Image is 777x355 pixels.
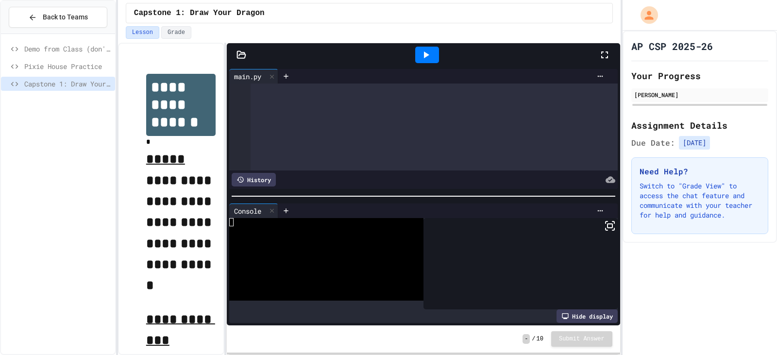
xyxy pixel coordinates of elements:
p: Switch to "Grade View" to access the chat feature and communicate with your teacher for help and ... [640,181,760,220]
span: Due Date: [631,137,675,149]
span: Back to Teams [43,12,88,22]
span: / [532,335,535,343]
div: History [232,173,276,186]
div: My Account [630,4,660,26]
div: [PERSON_NAME] [634,90,765,99]
div: main.py [229,71,266,82]
button: Lesson [126,26,159,39]
h3: Need Help? [640,166,760,177]
h2: Your Progress [631,69,768,83]
div: Console [229,206,266,216]
button: Back to Teams [9,7,107,28]
iframe: chat widget [736,316,767,345]
h1: AP CSP 2025-26 [631,39,713,53]
div: Console [229,203,278,218]
h2: Assignment Details [631,118,768,132]
span: Capstone 1: Draw Your Dragon [24,79,111,89]
button: Grade [161,26,191,39]
span: [DATE] [679,136,710,150]
span: Demo from Class (don't do until we discuss) [24,44,111,54]
span: - [523,334,530,344]
span: 10 [537,335,543,343]
span: Submit Answer [559,335,605,343]
div: main.py [229,69,278,84]
button: Submit Answer [551,331,612,347]
div: Hide display [557,309,618,323]
span: Capstone 1: Draw Your Dragon [134,7,265,19]
span: Pixie House Practice [24,61,111,71]
iframe: chat widget [696,274,767,315]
